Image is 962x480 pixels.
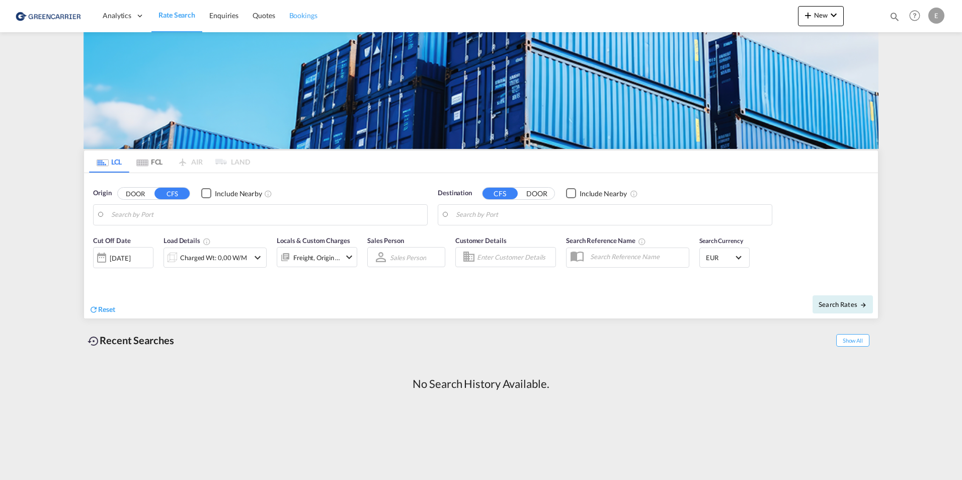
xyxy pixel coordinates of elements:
[519,188,554,199] button: DOOR
[111,207,422,222] input: Search by Port
[889,11,900,26] div: icon-magnify
[706,253,734,262] span: EUR
[93,236,131,245] span: Cut Off Date
[98,305,115,313] span: Reset
[580,189,627,199] div: Include Nearby
[798,6,844,26] button: icon-plus 400-fgNewicon-chevron-down
[705,250,744,265] md-select: Select Currency: € EUREuro
[802,9,814,21] md-icon: icon-plus 400-fg
[201,188,262,199] md-checkbox: Checkbox No Ink
[638,237,646,246] md-icon: Your search will be saved by the below given name
[84,32,878,149] img: GreenCarrierFCL_LCL.png
[906,7,923,24] span: Help
[264,190,272,198] md-icon: Unchecked: Ignores neighbouring ports when fetching rates.Checked : Includes neighbouring ports w...
[906,7,928,25] div: Help
[164,236,211,245] span: Load Details
[389,250,427,265] md-select: Sales Person
[158,11,195,19] span: Rate Search
[289,11,317,20] span: Bookings
[93,267,101,281] md-datepicker: Select
[93,247,153,268] div: [DATE]
[566,236,646,245] span: Search Reference Name
[103,11,131,21] span: Analytics
[699,237,743,245] span: Search Currency
[455,236,506,245] span: Customer Details
[483,188,518,199] button: CFS
[209,11,238,20] span: Enquiries
[293,251,341,265] div: Freight Origin Destination
[89,150,250,173] md-pagination-wrapper: Use the left and right arrow keys to navigate between tabs
[89,305,98,314] md-icon: icon-refresh
[889,11,900,22] md-icon: icon-magnify
[413,376,549,392] div: No Search History Available.
[203,237,211,246] md-icon: Chargeable Weight
[343,251,355,263] md-icon: icon-chevron-down
[89,304,115,315] div: icon-refreshReset
[154,188,190,199] button: CFS
[180,251,247,265] div: Charged Wt: 0,00 W/M
[252,252,264,264] md-icon: icon-chevron-down
[585,249,689,264] input: Search Reference Name
[89,150,129,173] md-tab-item: LCL
[15,5,83,27] img: 1378a7308afe11ef83610d9e779c6b34.png
[164,248,267,268] div: Charged Wt: 0,00 W/Micon-chevron-down
[129,150,170,173] md-tab-item: FCL
[93,188,111,198] span: Origin
[928,8,944,24] div: E
[118,188,153,199] button: DOOR
[819,300,867,308] span: Search Rates
[84,173,878,318] div: Origin DOOR CFS Checkbox No InkUnchecked: Ignores neighbouring ports when fetching rates.Checked ...
[253,11,275,20] span: Quotes
[566,188,627,199] md-checkbox: Checkbox No Ink
[802,11,840,19] span: New
[277,247,357,267] div: Freight Origin Destinationicon-chevron-down
[277,236,350,245] span: Locals & Custom Charges
[836,334,869,347] span: Show All
[630,190,638,198] md-icon: Unchecked: Ignores neighbouring ports when fetching rates.Checked : Includes neighbouring ports w...
[438,188,472,198] span: Destination
[215,189,262,199] div: Include Nearby
[813,295,873,313] button: Search Ratesicon-arrow-right
[110,254,130,263] div: [DATE]
[477,250,552,265] input: Enter Customer Details
[860,301,867,308] md-icon: icon-arrow-right
[456,207,767,222] input: Search by Port
[828,9,840,21] md-icon: icon-chevron-down
[367,236,404,245] span: Sales Person
[88,335,100,347] md-icon: icon-backup-restore
[84,329,178,352] div: Recent Searches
